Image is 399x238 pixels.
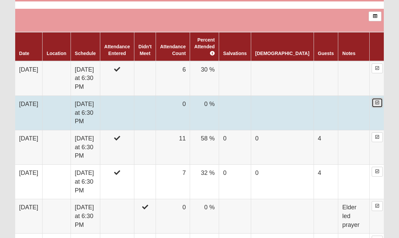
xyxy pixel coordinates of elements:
a: Schedule [75,51,96,56]
td: 0 [156,199,190,234]
th: Guests [314,32,338,61]
th: Salvations [219,32,251,61]
td: [DATE] at 6:30 PM [71,165,100,199]
td: 0 [219,130,251,165]
td: [DATE] [15,199,43,234]
td: 4 [314,130,338,165]
a: Attendance Entered [104,44,130,56]
td: 32 % [190,165,219,199]
td: [DATE] [15,96,43,130]
td: [DATE] [15,61,43,96]
td: 30 % [190,61,219,96]
a: Notes [342,51,355,56]
td: 0 [156,96,190,130]
td: 0 [219,165,251,199]
a: Location [47,51,66,56]
td: [DATE] [15,130,43,165]
td: 4 [314,165,338,199]
a: Enter Attendance [372,201,383,211]
td: Elder led prayer [338,199,370,234]
td: 0 % [190,96,219,130]
td: 0 [251,165,314,199]
a: Attendance Count [160,44,186,56]
td: 0 [251,130,314,165]
td: [DATE] at 6:30 PM [71,199,100,234]
a: Export to Excel [369,11,381,21]
a: Enter Attendance [372,132,383,142]
td: 6 [156,61,190,96]
td: [DATE] at 6:30 PM [71,96,100,130]
a: Enter Attendance [372,167,383,177]
td: 7 [156,165,190,199]
th: [DEMOGRAPHIC_DATA] [251,32,314,61]
td: 11 [156,130,190,165]
a: Percent Attended [194,37,215,56]
a: Enter Attendance [372,98,383,108]
a: Enter Attendance [372,63,383,73]
td: [DATE] at 6:30 PM [71,61,100,96]
a: Date [19,51,29,56]
td: [DATE] [15,165,43,199]
td: 58 % [190,130,219,165]
td: [DATE] at 6:30 PM [71,130,100,165]
td: 0 % [190,199,219,234]
a: Didn't Meet [138,44,152,56]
